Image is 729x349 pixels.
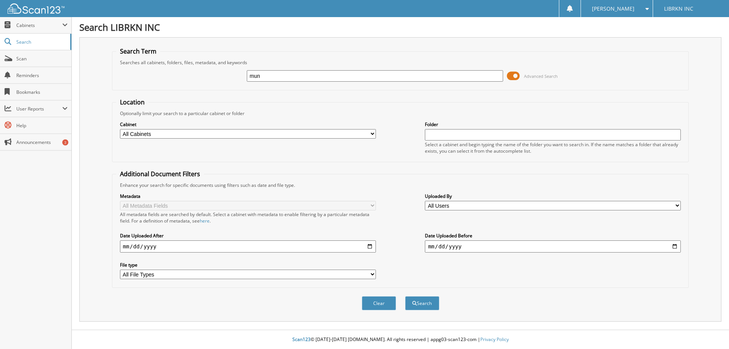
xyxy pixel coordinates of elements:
a: Privacy Policy [480,336,509,343]
span: User Reports [16,106,62,112]
legend: Search Term [116,47,160,55]
input: end [425,240,681,253]
label: Cabinet [120,121,376,128]
label: Uploaded By [425,193,681,199]
div: © [DATE]-[DATE] [DOMAIN_NAME]. All rights reserved | appg03-scan123-com | [72,330,729,349]
img: scan123-logo-white.svg [8,3,65,14]
span: Advanced Search [524,73,558,79]
div: All metadata fields are searched by default. Select a cabinet with metadata to enable filtering b... [120,211,376,224]
span: Search [16,39,66,45]
div: Optionally limit your search to a particular cabinet or folder [116,110,685,117]
span: LIBRKN INC [664,6,693,11]
span: Scan123 [292,336,311,343]
legend: Additional Document Filters [116,170,204,178]
label: Date Uploaded After [120,232,376,239]
h1: Search LIBRKN INC [79,21,721,33]
label: File type [120,262,376,268]
div: 3 [62,139,68,145]
div: Enhance your search for specific documents using filters such as date and file type. [116,182,685,188]
span: Help [16,122,68,129]
span: Bookmarks [16,89,68,95]
input: start [120,240,376,253]
legend: Location [116,98,148,106]
span: Scan [16,55,68,62]
div: Searches all cabinets, folders, files, metadata, and keywords [116,59,685,66]
label: Date Uploaded Before [425,232,681,239]
button: Search [405,296,439,310]
a: here [200,218,210,224]
label: Folder [425,121,681,128]
iframe: Chat Widget [691,313,729,349]
div: Select a cabinet and begin typing the name of the folder you want to search in. If the name match... [425,141,681,154]
span: Announcements [16,139,68,145]
span: Reminders [16,72,68,79]
label: Metadata [120,193,376,199]
span: Cabinets [16,22,62,28]
button: Clear [362,296,396,310]
span: [PERSON_NAME] [592,6,634,11]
